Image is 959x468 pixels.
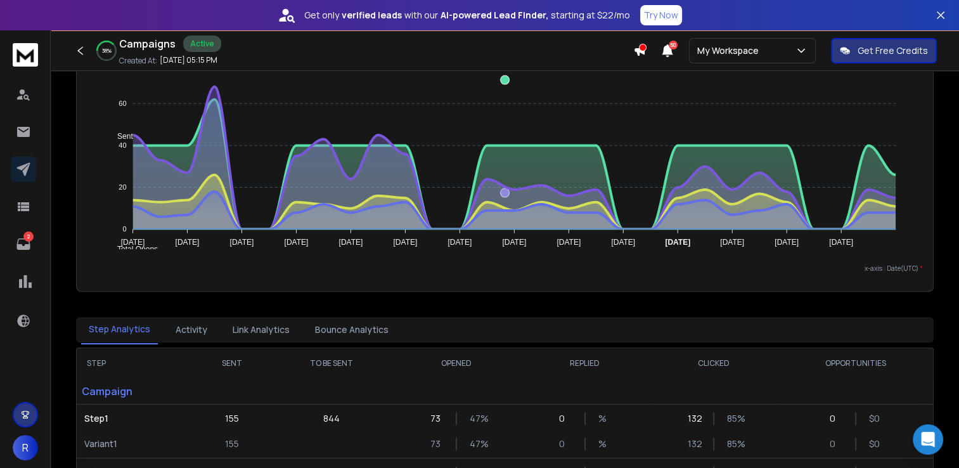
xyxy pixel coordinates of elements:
[858,44,928,57] p: Get Free Credits
[168,316,215,344] button: Activity
[11,231,36,257] a: 2
[183,36,221,52] div: Active
[727,412,740,425] p: 85 %
[102,47,112,55] p: 38 %
[447,238,472,247] tspan: [DATE]
[230,238,254,247] tspan: [DATE]
[688,412,700,425] p: 132
[119,141,126,149] tspan: 40
[13,435,38,460] button: R
[338,238,363,247] tspan: [DATE]
[559,438,572,450] p: 0
[720,238,744,247] tspan: [DATE]
[829,238,853,247] tspan: [DATE]
[225,316,297,344] button: Link Analytics
[108,245,158,254] span: Total Opens
[121,238,145,247] tspan: [DATE]
[122,225,126,233] tspan: 0
[13,43,38,67] img: logo
[441,9,548,22] strong: AI-powered Lead Finder,
[81,315,158,344] button: Step Analytics
[119,183,126,191] tspan: 20
[84,412,186,425] p: Step 1
[688,438,700,450] p: 132
[598,412,611,425] p: %
[557,238,581,247] tspan: [DATE]
[77,348,193,379] th: STEP
[304,9,630,22] p: Get only with our starting at $22/mo
[84,438,186,450] p: Variant 1
[430,412,443,425] p: 73
[559,412,572,425] p: 0
[611,238,635,247] tspan: [DATE]
[913,424,943,455] div: Open Intercom Messenger
[160,55,217,65] p: [DATE] 05:15 PM
[502,238,526,247] tspan: [DATE]
[831,38,937,63] button: Get Free Credits
[119,36,176,51] h1: Campaigns
[307,316,396,344] button: Bounce Analytics
[520,348,649,379] th: REPLIED
[640,5,682,25] button: Try Now
[77,379,193,404] p: Campaign
[775,238,799,247] tspan: [DATE]
[665,238,690,247] tspan: [DATE]
[830,438,842,450] p: 0
[284,238,308,247] tspan: [DATE]
[644,9,678,22] p: Try Now
[470,412,482,425] p: 47 %
[119,56,157,66] p: Created At:
[323,412,340,425] p: 844
[225,438,239,450] p: 155
[830,412,842,425] p: 0
[119,100,126,107] tspan: 60
[393,238,417,247] tspan: [DATE]
[392,348,521,379] th: OPENED
[430,438,443,450] p: 73
[598,438,611,450] p: %
[727,438,740,450] p: 85 %
[193,348,271,379] th: SENT
[271,348,392,379] th: TO BE SENT
[87,264,923,273] p: x-axis : Date(UTC)
[225,412,239,425] p: 155
[108,132,133,141] span: Sent
[176,238,200,247] tspan: [DATE]
[869,412,882,425] p: $ 0
[778,348,933,379] th: OPPORTUNITIES
[470,438,482,450] p: 47 %
[649,348,778,379] th: CLICKED
[869,438,882,450] p: $ 0
[23,231,34,242] p: 2
[342,9,402,22] strong: verified leads
[669,41,678,49] span: 50
[697,44,764,57] p: My Workspace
